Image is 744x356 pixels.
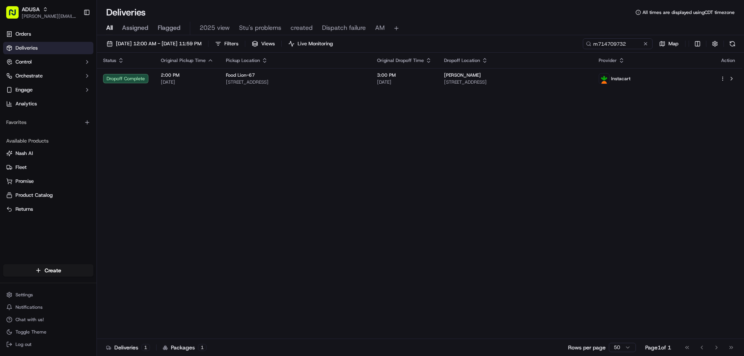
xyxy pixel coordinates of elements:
[15,316,44,323] span: Chat with us!
[15,100,37,107] span: Analytics
[3,203,93,215] button: Returns
[15,304,43,310] span: Notifications
[158,23,181,33] span: Flagged
[3,135,93,147] div: Available Products
[6,178,90,185] a: Promise
[22,5,40,13] button: ADUSA
[444,79,586,85] span: [STREET_ADDRESS]
[3,56,93,68] button: Control
[261,40,275,47] span: Views
[6,150,90,157] a: Nash AI
[285,38,336,49] button: Live Monitoring
[15,206,33,213] span: Returns
[3,327,93,337] button: Toggle Theme
[15,86,33,93] span: Engage
[568,344,606,351] p: Rows per page
[212,38,242,49] button: Filters
[161,72,214,78] span: 2:00 PM
[3,3,80,22] button: ADUSA[PERSON_NAME][EMAIL_ADDRESS][PERSON_NAME][DOMAIN_NAME]
[6,164,90,171] a: Fleet
[3,28,93,40] a: Orders
[720,57,736,64] div: Action
[15,292,33,298] span: Settings
[15,178,34,185] span: Promise
[106,6,146,19] h1: Deliveries
[3,175,93,187] button: Promise
[3,147,93,160] button: Nash AI
[15,329,46,335] span: Toggle Theme
[611,76,630,82] span: Instacart
[15,150,33,157] span: Nash AI
[375,23,385,33] span: AM
[3,189,93,201] button: Product Catalog
[645,344,671,351] div: Page 1 of 1
[15,45,38,52] span: Deliveries
[226,79,365,85] span: [STREET_ADDRESS]
[3,98,93,110] a: Analytics
[161,79,214,85] span: [DATE]
[444,57,480,64] span: Dropoff Location
[45,267,61,274] span: Create
[3,339,93,350] button: Log out
[3,302,93,313] button: Notifications
[141,344,150,351] div: 1
[239,23,281,33] span: Stu's problems
[3,289,93,300] button: Settings
[248,38,278,49] button: Views
[3,84,93,96] button: Engage
[103,57,116,64] span: Status
[226,72,255,78] span: Food Lion-67
[161,57,206,64] span: Original Pickup Time
[298,40,333,47] span: Live Monitoring
[15,58,32,65] span: Control
[3,264,93,277] button: Create
[322,23,366,33] span: Dispatch failure
[6,192,90,199] a: Product Catalog
[198,344,207,351] div: 1
[122,23,148,33] span: Assigned
[377,57,424,64] span: Original Dropoff Time
[291,23,313,33] span: created
[3,161,93,174] button: Fleet
[15,164,27,171] span: Fleet
[583,38,653,49] input: Type to search
[3,314,93,325] button: Chat with us!
[15,192,53,199] span: Product Catalog
[668,40,679,47] span: Map
[163,344,207,351] div: Packages
[3,70,93,82] button: Orchestrate
[3,116,93,129] div: Favorites
[22,13,77,19] button: [PERSON_NAME][EMAIL_ADDRESS][PERSON_NAME][DOMAIN_NAME]
[103,38,205,49] button: [DATE] 12:00 AM - [DATE] 11:59 PM
[3,42,93,54] a: Deliveries
[15,31,31,38] span: Orders
[224,40,238,47] span: Filters
[15,72,43,79] span: Orchestrate
[200,23,230,33] span: 2025 view
[377,72,432,78] span: 3:00 PM
[116,40,201,47] span: [DATE] 12:00 AM - [DATE] 11:59 PM
[106,23,113,33] span: All
[15,341,31,347] span: Log out
[106,344,150,351] div: Deliveries
[377,79,432,85] span: [DATE]
[642,9,735,15] span: All times are displayed using CDT timezone
[599,74,609,84] img: profile_instacart_ahold_partner.png
[727,38,738,49] button: Refresh
[656,38,682,49] button: Map
[6,206,90,213] a: Returns
[599,57,617,64] span: Provider
[226,57,260,64] span: Pickup Location
[444,72,481,78] span: [PERSON_NAME]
